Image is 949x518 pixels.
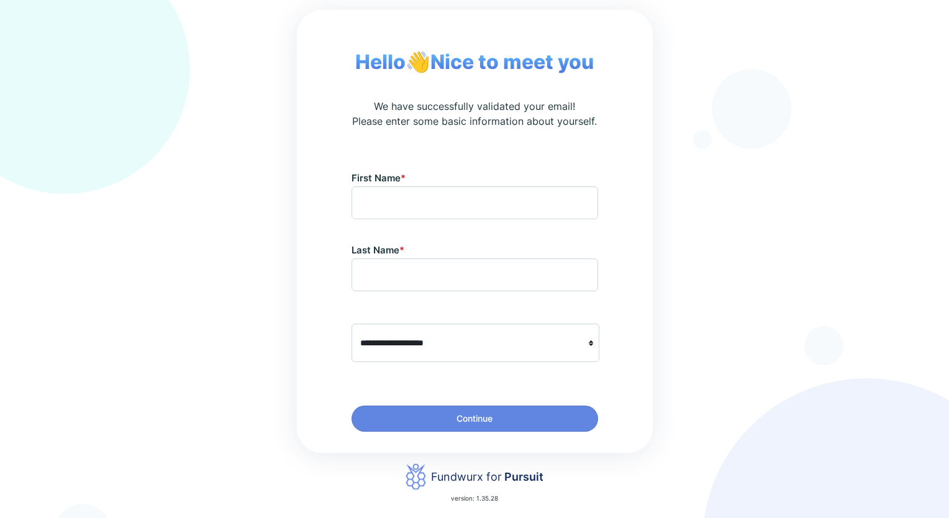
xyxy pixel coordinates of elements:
[451,493,498,503] p: version: 1.35.28
[502,470,543,483] span: Pursuit
[352,172,406,184] label: First Name
[406,50,430,74] span: 👋
[456,412,493,425] span: Continue
[355,50,594,74] span: Hello Nice to meet you
[352,244,404,256] label: Last Name
[352,99,597,129] span: We have successfully validated your email! Please enter some basic information about yourself.
[352,406,598,432] button: Continue
[431,468,543,486] div: Fundwurx for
